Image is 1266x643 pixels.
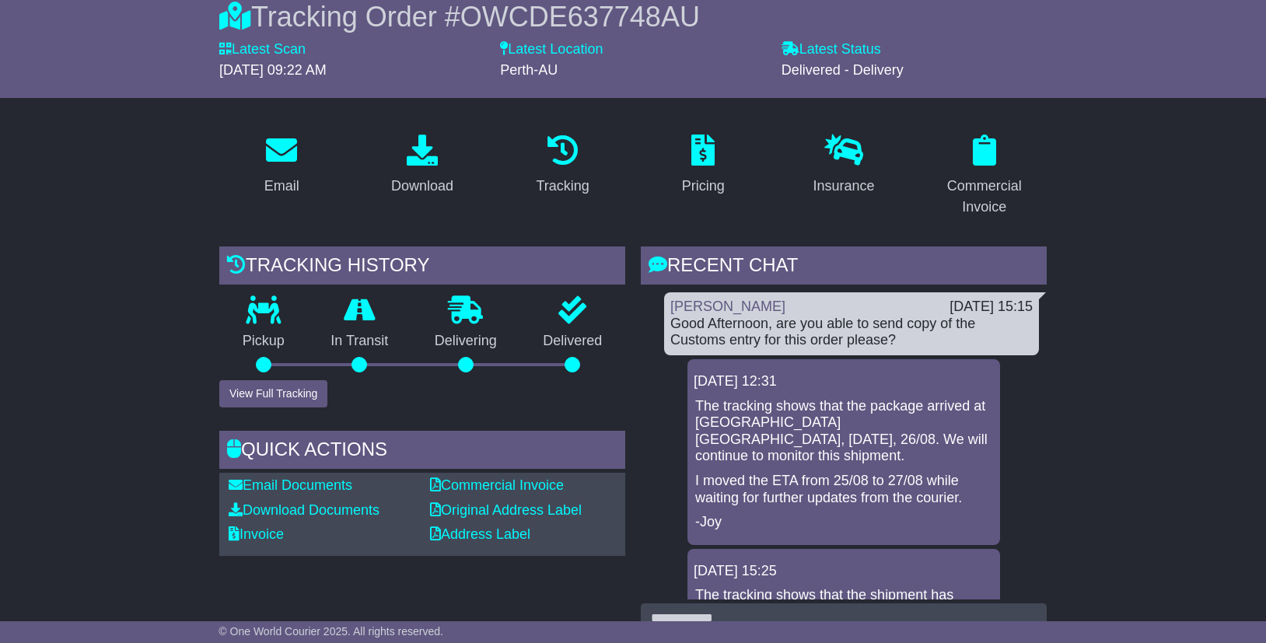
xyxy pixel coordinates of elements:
[219,41,306,58] label: Latest Scan
[520,333,626,350] p: Delivered
[219,333,308,350] p: Pickup
[430,477,564,493] a: Commercial Invoice
[219,62,327,78] span: [DATE] 09:22 AM
[537,176,589,197] div: Tracking
[219,380,327,407] button: View Full Tracking
[254,129,310,202] a: Email
[813,176,874,197] div: Insurance
[670,299,785,314] a: [PERSON_NAME]
[949,299,1033,316] div: [DATE] 15:15
[500,62,558,78] span: Perth-AU
[694,563,994,580] div: [DATE] 15:25
[229,502,379,518] a: Download Documents
[219,431,625,473] div: Quick Actions
[670,316,1033,349] div: Good Afternoon, are you able to send copy of the Customs entry for this order please?
[782,41,881,58] label: Latest Status
[694,373,994,390] div: [DATE] 12:31
[229,477,352,493] a: Email Documents
[922,129,1047,223] a: Commercial Invoice
[695,514,992,531] p: -Joy
[411,333,520,350] p: Delivering
[682,176,725,197] div: Pricing
[430,502,582,518] a: Original Address Label
[782,62,904,78] span: Delivered - Delivery
[229,526,284,542] a: Invoice
[219,246,625,288] div: Tracking history
[391,176,453,197] div: Download
[803,129,884,202] a: Insurance
[460,1,700,33] span: OWCDE637748AU
[264,176,299,197] div: Email
[932,176,1037,218] div: Commercial Invoice
[500,41,603,58] label: Latest Location
[695,398,992,465] p: The tracking shows that the package arrived at [GEOGRAPHIC_DATA] [GEOGRAPHIC_DATA], [DATE], 26/08...
[308,333,412,350] p: In Transit
[695,473,992,506] p: I moved the ETA from 25/08 to 27/08 while waiting for further updates from the courier.
[672,129,735,202] a: Pricing
[641,246,1047,288] div: RECENT CHAT
[219,625,443,638] span: © One World Courier 2025. All rights reserved.
[526,129,600,202] a: Tracking
[381,129,463,202] a: Download
[430,526,530,542] a: Address Label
